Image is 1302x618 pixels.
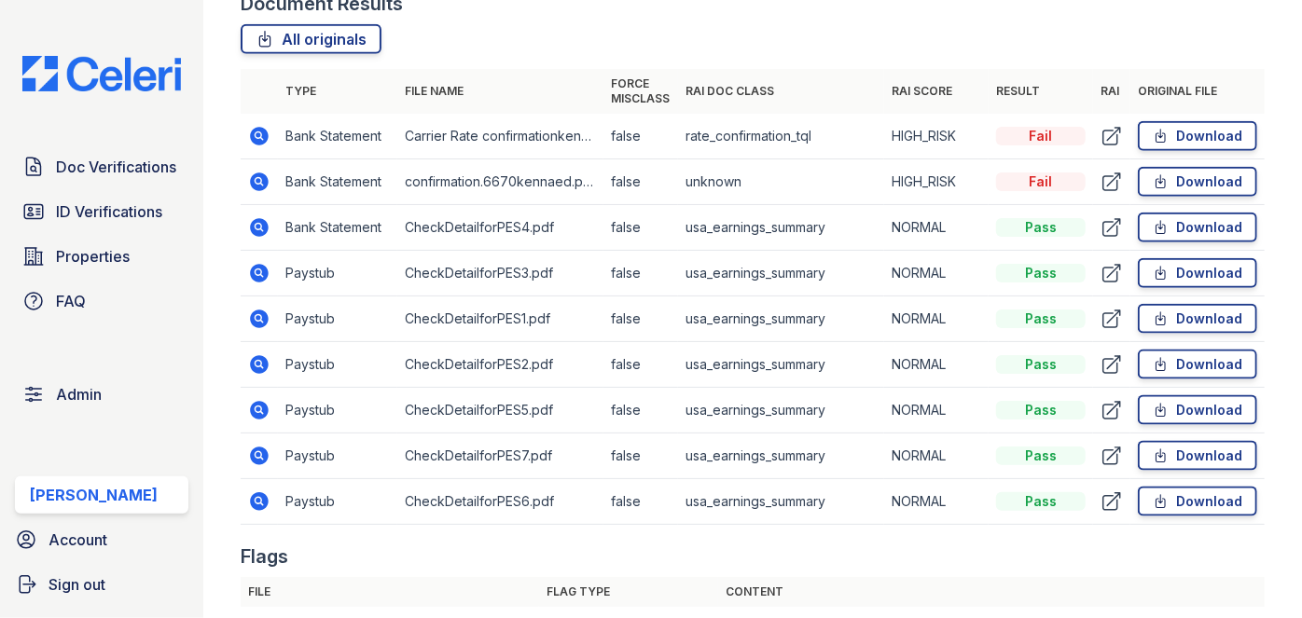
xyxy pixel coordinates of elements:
[1138,121,1257,151] a: Download
[397,114,603,159] td: Carrier Rate confirmationkennard.pdf
[397,159,603,205] td: confirmation.6670kennaed.pdf
[241,543,288,570] div: Flags
[1138,441,1257,471] a: Download
[397,342,603,388] td: CheckDetailforPES2.pdf
[397,388,603,433] td: CheckDetailforPES5.pdf
[678,296,884,342] td: usa_earnings_summary
[884,342,989,388] td: NORMAL
[397,296,603,342] td: CheckDetailforPES1.pdf
[15,148,188,185] a: Doc Verifications
[718,577,1265,607] th: Content
[7,521,196,558] a: Account
[996,355,1086,374] div: Pass
[678,69,884,114] th: RAI Doc Class
[539,577,718,607] th: Flag type
[603,114,678,159] td: false
[278,159,397,205] td: Bank Statement
[15,376,188,413] a: Admin
[56,383,102,405] span: Admin
[1138,304,1257,334] a: Download
[48,529,107,551] span: Account
[15,238,188,275] a: Properties
[884,69,989,114] th: RAI Score
[603,296,678,342] td: false
[278,251,397,296] td: Paystub
[884,479,989,525] td: NORMAL
[278,479,397,525] td: Paystub
[884,159,989,205] td: HIGH_RISK
[1130,69,1265,114] th: Original file
[603,251,678,296] td: false
[996,218,1086,237] div: Pass
[56,245,130,268] span: Properties
[678,388,884,433] td: usa_earnings_summary
[678,159,884,205] td: unknown
[603,479,678,525] td: false
[678,433,884,479] td: usa_earnings_summary
[56,156,176,178] span: Doc Verifications
[603,388,678,433] td: false
[989,69,1093,114] th: Result
[241,577,539,607] th: File
[397,205,603,251] td: CheckDetailforPES4.pdf
[678,342,884,388] td: usa_earnings_summary
[603,205,678,251] td: false
[15,193,188,230] a: ID Verifications
[678,205,884,251] td: usa_earnings_summary
[996,309,1086,328] div: Pass
[996,127,1086,145] div: Fail
[884,388,989,433] td: NORMAL
[996,172,1086,191] div: Fail
[7,566,196,603] a: Sign out
[1138,213,1257,242] a: Download
[1138,258,1257,288] a: Download
[996,401,1086,419] div: Pass
[884,296,989,342] td: NORMAL
[884,433,989,479] td: NORMAL
[884,251,989,296] td: NORMAL
[278,342,397,388] td: Paystub
[996,492,1086,511] div: Pass
[678,114,884,159] td: rate_confirmation_tql
[678,479,884,525] td: usa_earnings_summary
[48,573,105,596] span: Sign out
[397,251,603,296] td: CheckDetailforPES3.pdf
[1138,487,1257,516] a: Download
[7,56,196,91] img: CE_Logo_Blue-a8612792a0a2168367f1c8372b55b34899dd931a85d93a1a3d3e32e68fde9ad4.png
[1138,167,1257,197] a: Download
[56,290,86,312] span: FAQ
[30,484,158,506] div: [PERSON_NAME]
[278,69,397,114] th: Type
[397,433,603,479] td: CheckDetailforPES7.pdf
[884,205,989,251] td: NORMAL
[278,433,397,479] td: Paystub
[397,479,603,525] td: CheckDetailforPES6.pdf
[996,264,1086,282] div: Pass
[278,205,397,251] td: Bank Statement
[278,388,397,433] td: Paystub
[15,282,188,320] a: FAQ
[603,69,678,114] th: Force misclass
[1138,395,1257,425] a: Download
[397,69,603,114] th: File name
[278,114,397,159] td: Bank Statement
[603,433,678,479] td: false
[603,342,678,388] td: false
[678,251,884,296] td: usa_earnings_summary
[241,24,381,54] a: All originals
[884,114,989,159] td: HIGH_RISK
[1093,69,1130,114] th: RAI
[1138,350,1257,379] a: Download
[996,446,1086,465] div: Pass
[603,159,678,205] td: false
[56,200,162,223] span: ID Verifications
[278,296,397,342] td: Paystub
